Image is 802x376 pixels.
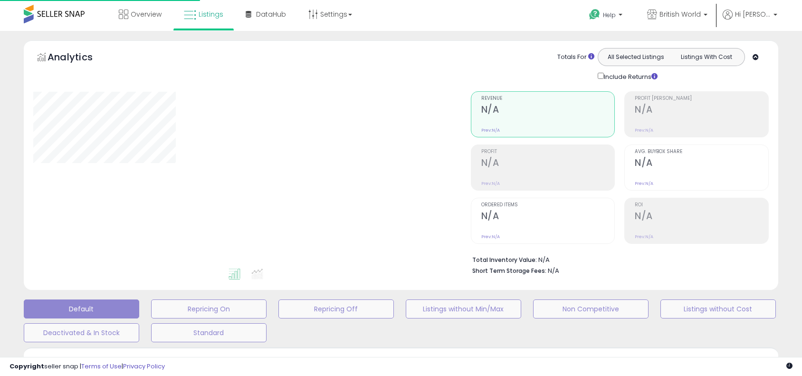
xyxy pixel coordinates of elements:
[603,11,616,19] span: Help
[472,253,762,265] li: N/A
[481,96,615,101] span: Revenue
[635,96,768,101] span: Profit [PERSON_NAME]
[24,323,139,342] button: Deactivated & In Stock
[671,51,742,63] button: Listings With Cost
[48,50,111,66] h5: Analytics
[635,157,768,170] h2: N/A
[589,9,601,20] i: Get Help
[10,362,44,371] strong: Copyright
[472,267,546,275] b: Short Term Storage Fees:
[735,10,771,19] span: Hi [PERSON_NAME]
[10,362,165,371] div: seller snap | |
[278,299,394,318] button: Repricing Off
[131,10,162,19] span: Overview
[635,149,768,154] span: Avg. Buybox Share
[557,53,594,62] div: Totals For
[723,10,777,31] a: Hi [PERSON_NAME]
[635,181,653,186] small: Prev: N/A
[635,127,653,133] small: Prev: N/A
[548,266,559,275] span: N/A
[635,202,768,208] span: ROI
[199,10,223,19] span: Listings
[472,256,537,264] b: Total Inventory Value:
[151,299,267,318] button: Repricing On
[635,234,653,240] small: Prev: N/A
[481,211,615,223] h2: N/A
[533,299,649,318] button: Non Competitive
[481,104,615,117] h2: N/A
[601,51,671,63] button: All Selected Listings
[591,71,669,82] div: Include Returns
[481,181,500,186] small: Prev: N/A
[481,127,500,133] small: Prev: N/A
[256,10,286,19] span: DataHub
[24,299,139,318] button: Default
[481,202,615,208] span: Ordered Items
[659,10,701,19] span: British World
[151,323,267,342] button: Standard
[481,234,500,240] small: Prev: N/A
[481,157,615,170] h2: N/A
[406,299,521,318] button: Listings without Min/Max
[660,299,776,318] button: Listings without Cost
[582,1,632,31] a: Help
[635,104,768,117] h2: N/A
[635,211,768,223] h2: N/A
[481,149,615,154] span: Profit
